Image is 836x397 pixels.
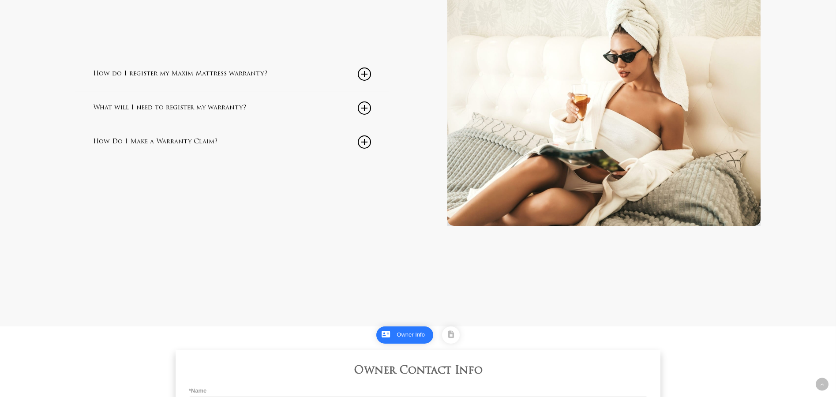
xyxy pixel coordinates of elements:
a: How Do I Make a Warranty Claim? [93,125,371,159]
span: *Name [189,385,648,397]
a: How do I register my Maxim Mattress warranty? [93,57,371,91]
a: What will I need to register my warranty? [93,91,371,125]
h3: Owner Contact Info [195,363,641,378]
a: Back to top [816,378,829,391]
div: Owner Info [397,329,425,341]
a: 1Owner Info [394,327,428,343]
